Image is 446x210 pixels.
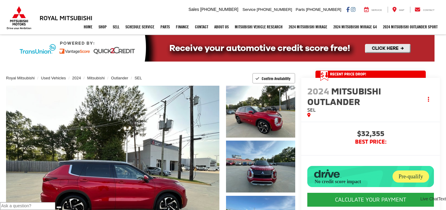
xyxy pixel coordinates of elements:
span: $32,355 [307,130,434,139]
a: Schedule Service: Opens in a new tab [122,19,157,34]
span: dropdown dots [428,97,429,102]
img: 2024 Mitsubishi Outlander SEL [225,85,296,138]
span: Confirm Availability [262,76,290,81]
a: Map [388,7,409,13]
span: [PHONE_NUMBER] [306,7,341,12]
a: Royal Mitsubishi [6,76,35,80]
span: Mitsubishi Outlander [307,85,381,107]
a: 2024 Mitsubishi Outlander SPORT [380,19,441,34]
a: Finance [173,19,192,34]
img: Quick2Credit [11,35,435,62]
a: Service [360,7,386,13]
span: SEL [307,107,316,113]
span: Map [399,9,404,11]
a: Shop [95,19,110,34]
a: Used Vehicles [41,76,66,80]
a: Contact [192,19,211,34]
a: Facebook: Click to visit our Facebook page [346,7,350,12]
span: Service [371,9,382,11]
a: 2024 [72,76,81,80]
span: Recent Price Drop! [330,72,366,77]
span: Service [243,7,256,12]
a: Expand Photo 1 [226,86,295,138]
a: SEL [134,76,142,80]
button: Confirm Availability [252,73,296,84]
img: 2024 Mitsubishi Outlander SEL [225,140,296,193]
a: Live Chat [420,196,438,202]
a: Text [438,196,446,202]
span: BEST PRICE: [307,139,434,145]
img: Mitsubishi [5,6,33,30]
a: Parts: Opens in a new tab [157,19,173,34]
span: Live Chat [420,196,438,201]
a: Mitsubishi [87,76,105,80]
h3: Royal Mitsubishi [40,14,92,21]
span: Get Price Drop Alert [320,71,328,81]
a: Instagram: Click to visit our Instagram page [351,7,355,12]
a: Get Price Drop Alert Recent Price Drop! [315,71,426,78]
a: 2024 Mitsubishi Mirage [286,19,330,34]
button: Send [57,206,61,208]
a: Sell [110,19,122,34]
span: [PHONE_NUMBER] [200,7,238,12]
span: 2024 [307,85,329,96]
span: Text [438,196,446,201]
span: Sales [189,7,199,12]
a: Outlander [111,76,128,80]
span: Contact [423,9,435,11]
a: 2024 Mitsubishi Mirage G4 [330,19,380,34]
a: About Us [211,19,232,34]
: CALCULATE YOUR PAYMENT [307,193,434,207]
button: Actions [423,94,434,105]
span: Parts [296,7,305,12]
span: [PHONE_NUMBER] [257,7,292,12]
a: Contact [410,7,439,13]
a: Expand Photo 2 [226,141,295,192]
a: Home [81,19,95,34]
a: Mitsubishi Vehicle Research [232,19,286,34]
